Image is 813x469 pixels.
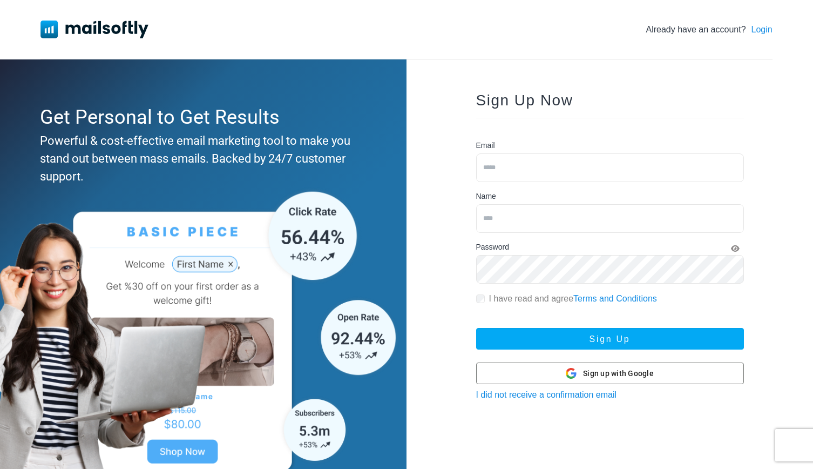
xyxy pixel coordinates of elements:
[476,92,573,109] span: Sign Up Now
[476,390,617,399] a: I did not receive a confirmation email
[573,294,657,303] a: Terms and Conditions
[40,21,148,38] img: Mailsoftly
[489,292,657,305] label: I have read and agree
[476,363,744,384] button: Sign up with Google
[731,245,740,252] i: Show Password
[583,368,654,379] span: Sign up with Google
[476,328,744,350] button: Sign Up
[40,132,361,185] div: Powerful & cost-effective email marketing tool to make you stand out between mass emails. Backed ...
[476,191,496,202] label: Name
[476,140,495,151] label: Email
[476,242,509,253] label: Password
[40,103,361,132] div: Get Personal to Get Results
[751,23,773,36] a: Login
[646,23,773,36] div: Already have an account?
